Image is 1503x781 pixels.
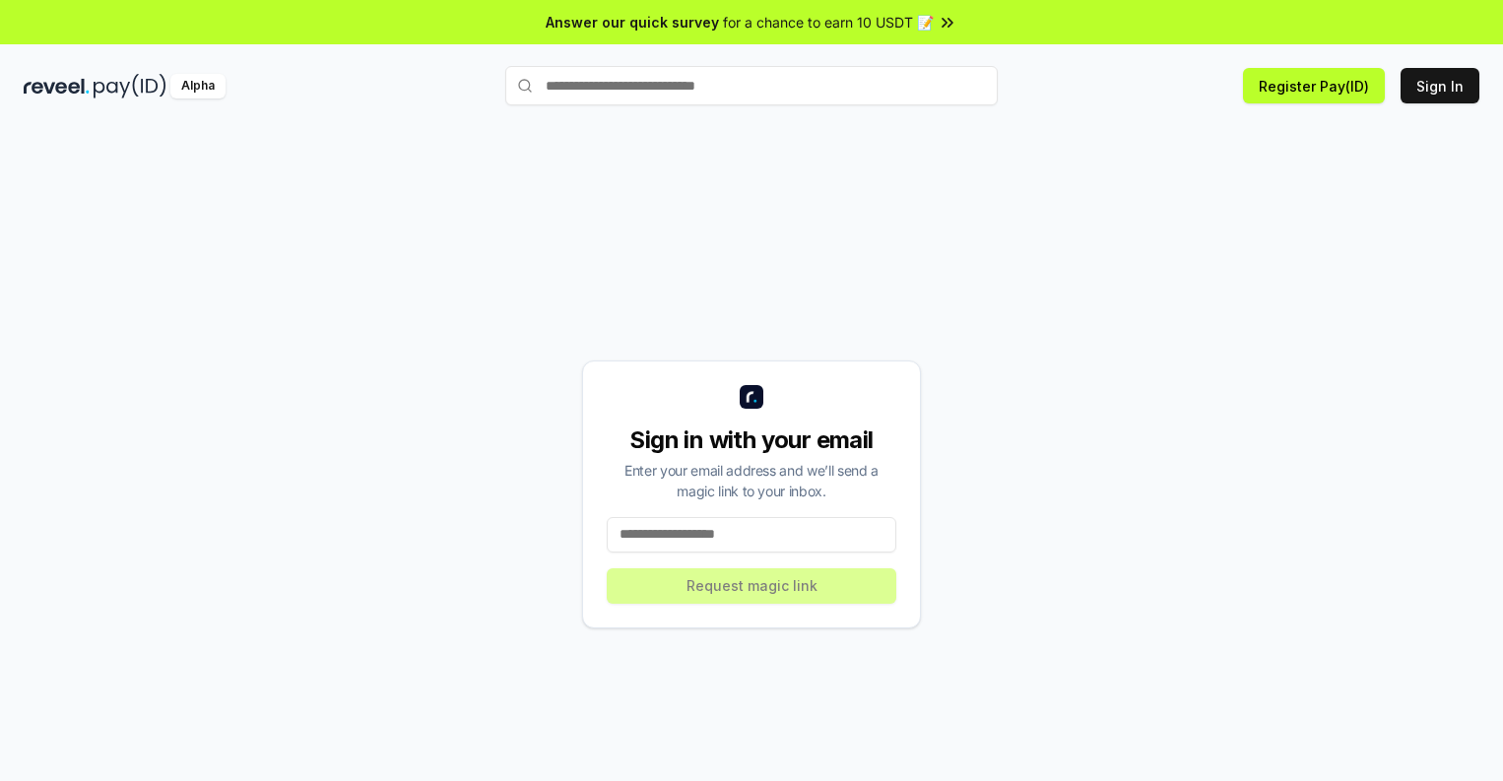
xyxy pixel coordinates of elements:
div: Enter your email address and we’ll send a magic link to your inbox. [607,460,896,501]
div: Sign in with your email [607,424,896,456]
button: Sign In [1401,68,1479,103]
img: pay_id [94,74,166,98]
img: reveel_dark [24,74,90,98]
span: for a chance to earn 10 USDT 📝 [723,12,934,33]
span: Answer our quick survey [546,12,719,33]
button: Register Pay(ID) [1243,68,1385,103]
div: Alpha [170,74,226,98]
img: logo_small [740,385,763,409]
